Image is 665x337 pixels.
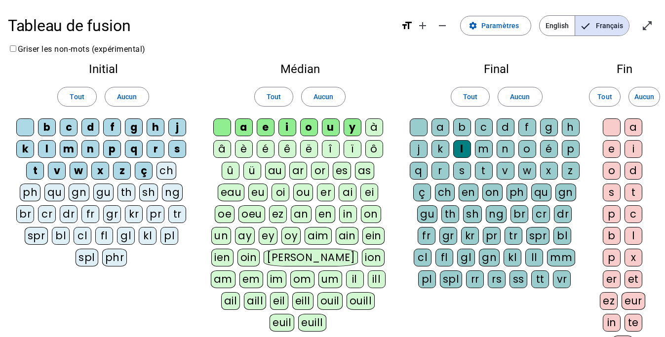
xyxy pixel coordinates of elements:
div: gr [103,205,121,223]
div: é [257,140,274,158]
div: pr [483,227,501,245]
div: cr [38,205,56,223]
div: n [497,140,514,158]
mat-button-toggle-group: Language selection [539,15,629,36]
div: or [311,162,329,180]
div: eill [292,292,313,310]
div: ouill [347,292,375,310]
div: euil [270,314,294,332]
div: spr [526,227,550,245]
span: Tout [267,91,281,103]
div: q [410,162,428,180]
div: g [125,118,143,136]
div: ï [344,140,361,158]
mat-icon: format_size [401,20,413,32]
div: rr [466,270,484,288]
div: h [562,118,580,136]
div: ai [339,184,356,201]
div: th [441,205,459,223]
button: Augmenter la taille de la police [413,16,432,36]
div: br [16,205,34,223]
div: qu [44,184,65,201]
div: w [518,162,536,180]
div: d [497,118,514,136]
div: gn [479,249,500,266]
span: Aucun [510,91,530,103]
div: i [625,140,642,158]
div: gr [439,227,457,245]
div: un [211,227,231,245]
label: Griser les non-mots (expérimental) [8,44,146,54]
span: Tout [70,91,84,103]
div: l [453,140,471,158]
div: s [603,184,621,201]
div: o [300,118,318,136]
div: x [91,162,109,180]
div: ë [300,140,318,158]
div: ê [278,140,296,158]
div: [PERSON_NAME] [264,249,358,266]
button: Paramètres [460,16,531,36]
div: dr [60,205,78,223]
button: Entrer en plein écran [637,16,657,36]
div: à [365,118,383,136]
div: e [257,118,274,136]
span: Tout [463,91,477,103]
div: eau [218,184,245,201]
div: tt [531,270,549,288]
div: im [267,270,286,288]
div: ü [243,162,261,180]
div: p [103,140,121,158]
div: j [168,118,186,136]
h2: Initial [16,63,191,75]
div: k [16,140,34,158]
span: Tout [597,91,612,103]
div: er [317,184,335,201]
button: Aucun [498,87,542,107]
button: Diminuer la taille de la police [432,16,452,36]
div: q [125,140,143,158]
div: ein [362,227,385,245]
h2: Médian [207,63,393,75]
div: ez [600,292,618,310]
div: t [625,184,642,201]
div: l [625,227,642,245]
div: ou [293,184,313,201]
div: è [235,140,253,158]
div: kr [461,227,479,245]
div: ph [20,184,40,201]
div: ill [368,270,386,288]
div: aill [244,292,266,310]
div: s [453,162,471,180]
div: b [603,227,621,245]
div: rs [488,270,506,288]
div: on [482,184,503,201]
div: bl [553,227,571,245]
h1: Tableau de fusion [8,10,393,41]
button: Aucun [105,87,149,107]
div: ail [221,292,240,310]
button: Aucun [628,87,660,107]
div: û [222,162,239,180]
div: c [475,118,493,136]
div: euill [298,314,326,332]
div: t [26,162,44,180]
div: pl [418,270,436,288]
div: gl [457,249,475,266]
div: ouil [317,292,343,310]
div: p [603,249,621,266]
div: oin [237,249,260,266]
div: ç [413,184,431,201]
mat-icon: open_in_full [641,20,653,32]
input: Griser les non-mots (expérimental) [10,45,16,52]
div: î [322,140,340,158]
div: v [48,162,66,180]
button: Tout [589,87,621,107]
span: Paramètres [481,20,519,32]
div: ng [486,205,507,223]
div: eu [248,184,268,201]
div: g [540,118,558,136]
div: spl [76,249,98,266]
div: bl [52,227,70,245]
span: English [540,16,575,36]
